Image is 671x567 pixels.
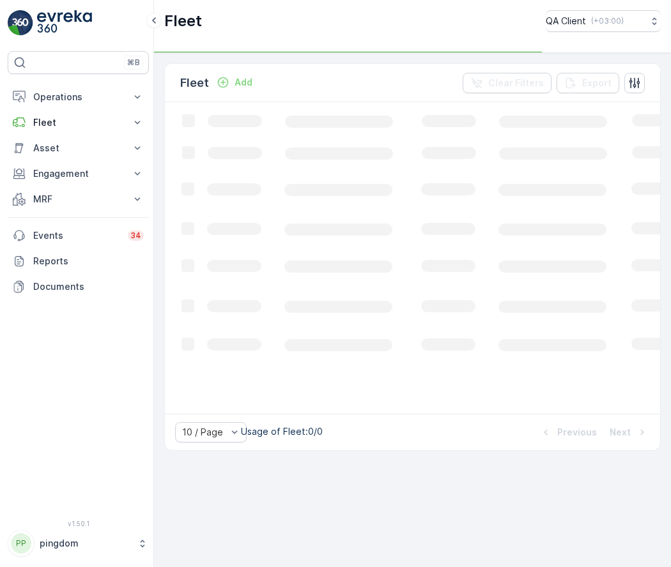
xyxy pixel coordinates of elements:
[463,73,551,93] button: Clear Filters
[33,142,123,155] p: Asset
[608,425,650,440] button: Next
[8,186,149,212] button: MRF
[33,91,123,103] p: Operations
[8,520,149,527] span: v 1.50.1
[8,161,149,186] button: Engagement
[127,57,140,68] p: ⌘B
[488,77,544,89] p: Clear Filters
[8,10,33,36] img: logo
[591,16,624,26] p: ( +03:00 )
[33,255,144,268] p: Reports
[8,248,149,274] a: Reports
[33,116,123,129] p: Fleet
[546,10,661,32] button: QA Client(+03:00)
[582,77,612,89] p: Export
[33,167,123,180] p: Engagement
[130,231,141,241] p: 34
[164,11,202,31] p: Fleet
[8,274,149,299] a: Documents
[538,425,598,440] button: Previous
[33,280,144,293] p: Documents
[8,223,149,248] a: Events34
[235,76,252,89] p: Add
[33,229,120,242] p: Events
[11,533,31,554] div: PP
[8,135,149,161] button: Asset
[180,74,209,92] p: Fleet
[8,110,149,135] button: Fleet
[8,530,149,557] button: PPpingdom
[610,426,631,439] p: Next
[40,537,131,550] p: pingdom
[37,10,92,36] img: logo_light-DOdMpM7g.png
[212,75,258,90] button: Add
[557,73,619,93] button: Export
[8,84,149,110] button: Operations
[557,426,597,439] p: Previous
[241,425,323,438] p: Usage of Fleet : 0/0
[33,193,123,206] p: MRF
[546,15,586,27] p: QA Client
